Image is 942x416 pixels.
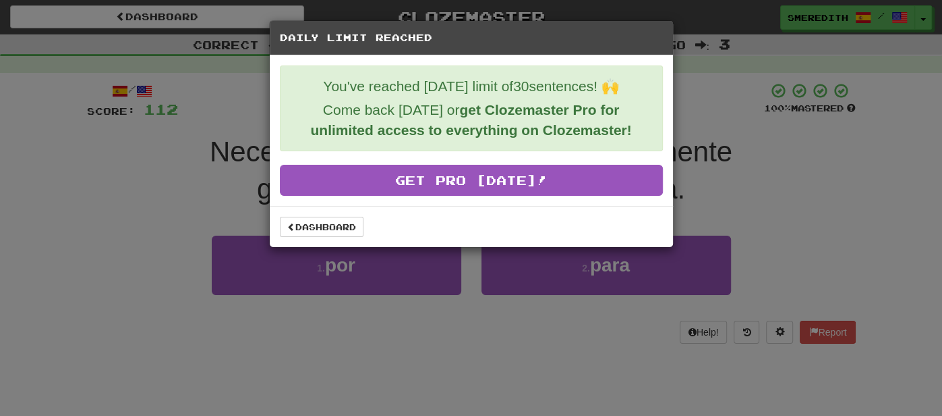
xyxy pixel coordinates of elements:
a: Dashboard [280,217,363,237]
h5: Daily Limit Reached [280,31,663,45]
p: Come back [DATE] or [291,100,652,140]
a: Get Pro [DATE]! [280,165,663,196]
strong: get Clozemaster Pro for unlimited access to everything on Clozemaster! [310,102,631,138]
p: You've reached [DATE] limit of 30 sentences! 🙌 [291,76,652,97]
